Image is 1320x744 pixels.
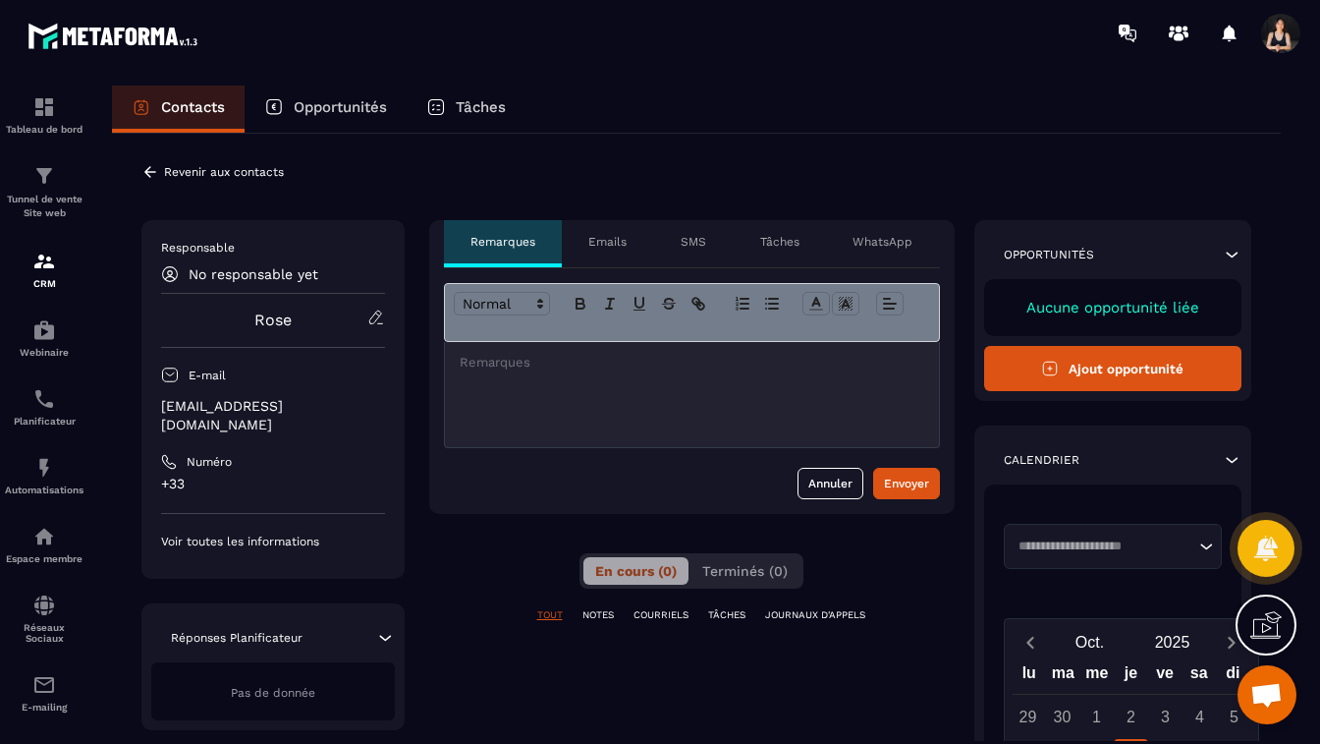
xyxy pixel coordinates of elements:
[5,278,83,289] p: CRM
[1182,659,1216,694] div: sa
[1216,659,1250,694] div: di
[1012,659,1046,694] div: lu
[5,485,83,495] p: Automatisations
[797,468,863,499] button: Annuler
[470,234,535,250] p: Remarques
[5,658,83,727] a: emailemailE-mailing
[873,468,940,499] button: Envoyer
[1045,700,1079,734] div: 30
[161,534,385,549] p: Voir toutes les informations
[5,553,83,564] p: Espace membre
[1114,659,1148,694] div: je
[1011,700,1045,734] div: 29
[1004,247,1094,262] p: Opportunités
[588,234,627,250] p: Emails
[189,368,226,383] p: E-mail
[595,563,677,579] span: En cours (0)
[852,234,912,250] p: WhatsApp
[5,510,83,579] a: automationsautomationsEspace membre
[702,563,788,579] span: Terminés (0)
[32,673,56,697] img: email
[765,608,865,622] p: JOURNAUX D'APPELS
[5,579,83,658] a: social-networksocial-networkRéseaux Sociaux
[5,702,83,713] p: E-mailing
[5,235,83,304] a: formationformationCRM
[1004,299,1223,316] p: Aucune opportunité liée
[582,608,614,622] p: NOTES
[5,304,83,372] a: automationsautomationsWebinaire
[407,86,525,133] a: Tâches
[1004,524,1223,569] div: Search for option
[171,630,302,646] p: Réponses Planificateur
[161,98,225,116] p: Contacts
[633,608,688,622] p: COURRIELS
[884,474,929,493] div: Envoyer
[161,475,385,493] p: +33
[5,622,83,644] p: Réseaux Sociaux
[1079,700,1114,734] div: 1
[5,124,83,135] p: Tableau de bord
[1013,629,1049,656] button: Previous month
[456,98,506,116] p: Tâches
[5,441,83,510] a: automationsautomationsAutomatisations
[690,557,799,585] button: Terminés (0)
[112,86,245,133] a: Contacts
[189,266,318,282] p: No responsable yet
[32,95,56,119] img: formation
[32,456,56,480] img: automations
[708,608,745,622] p: TÂCHES
[1046,659,1080,694] div: ma
[254,311,292,329] a: Rose
[5,81,83,149] a: formationformationTableau de bord
[1148,659,1182,694] div: ve
[1182,700,1217,734] div: 4
[161,240,385,256] p: Responsable
[5,416,83,427] p: Planificateur
[1237,665,1296,724] div: Ouvrir le chat
[5,193,83,220] p: Tunnel de vente Site web
[32,525,56,548] img: automations
[5,149,83,235] a: formationformationTunnel de vente Site web
[760,234,799,250] p: Tâches
[1114,700,1148,734] div: 2
[5,347,83,358] p: Webinaire
[984,346,1242,391] button: Ajout opportunité
[32,387,56,411] img: scheduler
[187,454,232,470] p: Numéro
[32,250,56,273] img: formation
[27,18,204,54] img: logo
[245,86,407,133] a: Opportunités
[231,686,315,700] span: Pas de donnée
[32,318,56,342] img: automations
[1080,659,1115,694] div: me
[32,594,56,617] img: social-network
[537,608,563,622] p: TOUT
[1148,700,1182,734] div: 3
[1004,452,1079,468] p: Calendrier
[161,397,385,434] p: [EMAIL_ADDRESS][DOMAIN_NAME]
[1012,537,1195,556] input: Search for option
[32,164,56,188] img: formation
[681,234,706,250] p: SMS
[294,98,387,116] p: Opportunités
[164,165,284,179] p: Revenir aux contacts
[583,557,688,585] button: En cours (0)
[1049,625,1131,659] button: Open months overlay
[1214,629,1250,656] button: Next month
[1131,625,1214,659] button: Open years overlay
[1217,700,1251,734] div: 5
[5,372,83,441] a: schedulerschedulerPlanificateur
